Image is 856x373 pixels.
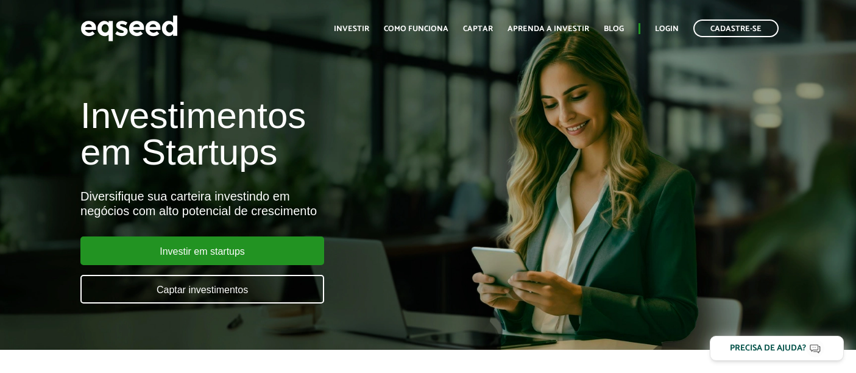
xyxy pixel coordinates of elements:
[604,25,624,33] a: Blog
[655,25,679,33] a: Login
[384,25,448,33] a: Como funciona
[80,98,490,171] h1: Investimentos em Startups
[693,20,779,37] a: Cadastre-se
[508,25,589,33] a: Aprenda a investir
[463,25,493,33] a: Captar
[80,189,490,218] div: Diversifique sua carteira investindo em negócios com alto potencial de crescimento
[80,12,178,44] img: EqSeed
[80,275,324,304] a: Captar investimentos
[80,236,324,265] a: Investir em startups
[334,25,369,33] a: Investir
